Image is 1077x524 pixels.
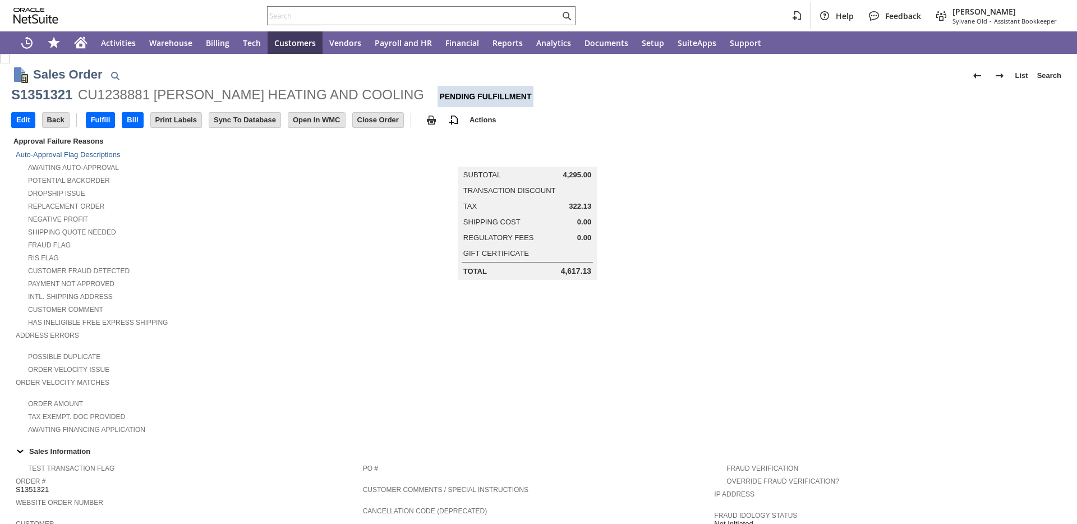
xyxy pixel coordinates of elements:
[726,465,798,472] a: Fraud Verification
[463,202,477,210] a: Tax
[463,267,487,275] a: Total
[94,31,142,54] a: Activities
[28,293,113,301] a: Intl. Shipping Address
[28,353,100,361] a: Possible Duplicate
[836,11,854,21] span: Help
[569,202,591,211] span: 322.13
[353,113,403,127] input: Close Order
[20,36,34,49] svg: Recent Records
[714,512,797,520] a: Fraud Idology Status
[952,17,987,25] span: Sylvane Old
[101,38,136,48] span: Activities
[28,465,114,472] a: Test Transaction Flag
[86,113,115,127] input: Fulfill
[635,31,671,54] a: Setup
[463,186,556,195] a: Transaction Discount
[375,38,432,48] span: Payroll and HR
[447,113,461,127] img: add-record.svg
[989,17,992,25] span: -
[993,69,1006,82] img: Next
[78,86,424,104] div: CU1238881 [PERSON_NAME] HEATING AND COOLING
[730,38,761,48] span: Support
[33,65,103,84] h1: Sales Order
[16,332,79,339] a: Address Errors
[577,218,591,227] span: 0.00
[714,490,754,498] a: IP Address
[142,31,199,54] a: Warehouse
[236,31,268,54] a: Tech
[463,249,529,258] a: Gift Certificate
[578,31,635,54] a: Documents
[28,190,85,197] a: Dropship Issue
[28,306,103,314] a: Customer Comment
[28,426,145,434] a: Awaiting Financing Application
[577,233,591,242] span: 0.00
[40,31,67,54] div: Shortcuts
[560,9,573,22] svg: Search
[28,164,119,172] a: Awaiting Auto-Approval
[368,31,439,54] a: Payroll and HR
[463,171,501,179] a: Subtotal
[11,444,1061,458] div: Sales Information
[28,215,88,223] a: Negative Profit
[28,400,83,408] a: Order Amount
[11,86,72,104] div: S1351321
[642,38,664,48] span: Setup
[268,9,560,22] input: Search
[678,38,716,48] span: SuiteApps
[28,177,110,185] a: Potential Backorder
[74,36,88,49] svg: Home
[445,38,479,48] span: Financial
[536,38,571,48] span: Analytics
[723,31,768,54] a: Support
[288,113,345,127] input: Open In WMC
[199,31,236,54] a: Billing
[268,31,323,54] a: Customers
[47,36,61,49] svg: Shortcuts
[970,69,984,82] img: Previous
[28,228,116,236] a: Shipping Quote Needed
[363,507,487,515] a: Cancellation Code (deprecated)
[561,266,592,276] span: 4,617.13
[28,280,114,288] a: Payment not approved
[463,218,521,226] a: Shipping Cost
[994,17,1057,25] span: Assistant Bookkeeper
[463,233,533,242] a: Regulatory Fees
[1033,67,1066,85] a: Search
[885,11,921,21] span: Feedback
[122,113,142,127] input: Bill
[16,150,120,159] a: Auto-Approval Flag Descriptions
[28,267,130,275] a: Customer Fraud Detected
[1011,67,1033,85] a: List
[439,31,486,54] a: Financial
[243,38,261,48] span: Tech
[563,171,592,180] span: 4,295.00
[13,31,40,54] a: Recent Records
[584,38,628,48] span: Documents
[151,113,201,127] input: Print Labels
[726,477,839,485] a: Override Fraud Verification?
[425,113,438,127] img: print.svg
[274,38,316,48] span: Customers
[465,116,501,124] a: Actions
[28,366,109,374] a: Order Velocity Issue
[438,86,533,107] div: Pending Fulfillment
[329,38,361,48] span: Vendors
[43,113,69,127] input: Back
[28,413,125,421] a: Tax Exempt. Doc Provided
[486,31,530,54] a: Reports
[458,149,597,167] caption: Summary
[363,465,378,472] a: PO #
[108,69,122,82] img: Quick Find
[28,203,104,210] a: Replacement Order
[952,6,1057,17] span: [PERSON_NAME]
[16,379,109,387] a: Order Velocity Matches
[209,113,280,127] input: Sync To Database
[671,31,723,54] a: SuiteApps
[28,319,168,327] a: Has Ineligible Free Express Shipping
[16,499,103,507] a: Website Order Number
[16,477,45,485] a: Order #
[363,486,528,494] a: Customer Comments / Special Instructions
[149,38,192,48] span: Warehouse
[206,38,229,48] span: Billing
